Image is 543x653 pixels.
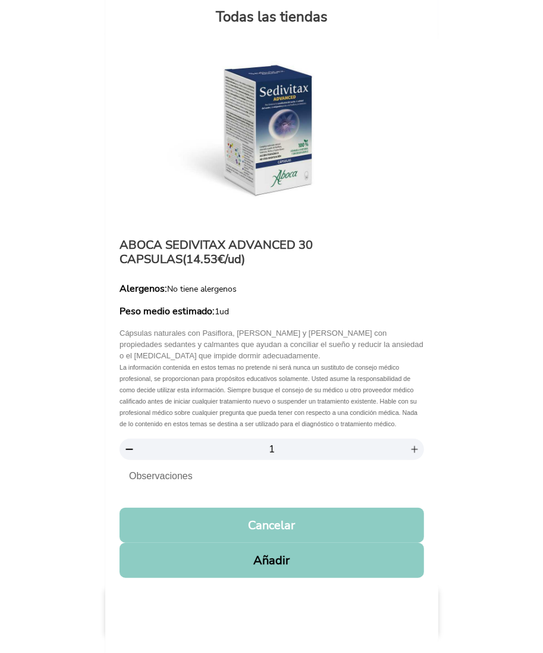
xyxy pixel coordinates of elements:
button: Cancelar [120,508,424,543]
p: Alergenos: [120,282,424,295]
span: No tiene alergenos [167,283,237,295]
img: Image [120,39,424,217]
span: 1 [145,444,399,455]
h5: ABOCA SEDIVITAX ADVANCED 30 CAPSULAS [120,238,424,267]
img: sum.svg [411,446,418,452]
span: 1ud [215,306,229,317]
span: La información contenida en estos temas no pretende ni será nunca un sustituto de consejo médico ... [120,364,419,427]
p: Peso medio estimado: [120,305,424,318]
span: Cápsulas naturales con Pasiflora, [PERSON_NAME] y [PERSON_NAME] con propiedades sedantes y calman... [120,329,423,360]
h4: Todas las tiendas [120,10,424,24]
span: (14.53€/ud) [183,251,245,267]
button: Añadir [120,543,424,578]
